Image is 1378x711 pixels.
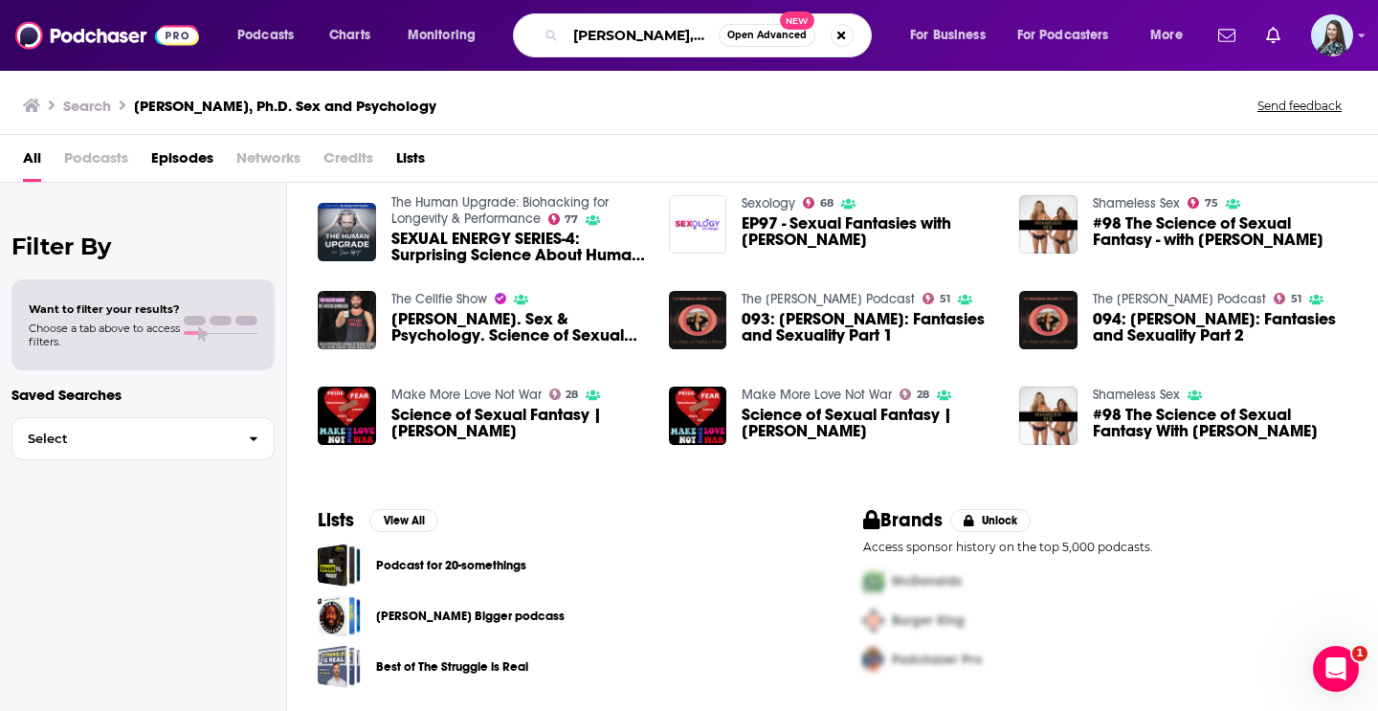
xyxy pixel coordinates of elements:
button: Send feedback [1252,98,1347,114]
span: 28 [566,390,578,399]
a: Science of Sexual Fantasy | Dr. Justin Lehmiller [742,407,996,439]
a: Podcast for 20-somethings [376,555,526,576]
a: 51 [1274,293,1301,304]
a: Best of The Struggle is Real [318,645,361,688]
a: 094: Justin Lehmiller: Fantasies and Sexuality Part 2 [1019,291,1078,349]
h2: Lists [318,508,354,532]
img: First Pro Logo [856,562,892,601]
a: 77 [548,213,579,225]
a: SEXUAL ENERGY SERIES-4: Surprising Science About Human Desire – Justin Lehmiller, Ph.D. [391,231,646,263]
a: The Cellfie Show [391,291,487,307]
a: Show notifications dropdown [1258,19,1288,52]
img: Third Pro Logo [856,640,892,679]
img: Second Pro Logo [856,601,892,640]
span: 094: [PERSON_NAME]: Fantasies and Sexuality Part 2 [1093,311,1347,344]
input: Search podcasts, credits, & more... [566,20,719,51]
button: View All [369,509,438,532]
a: Demartini Bigger podcass [318,594,361,637]
img: Dr. Justin Lehmiller. Sex & Psychology. Science of Sexual Desire. Sex, Sexual Fantasy, Sexual Hea... [318,291,376,349]
a: Charts [317,20,382,51]
a: Shameless Sex [1093,195,1180,211]
span: Podchaser Pro [892,652,982,668]
a: Podcast for 20-somethings [318,544,361,587]
p: Saved Searches [11,386,275,404]
span: #98 The Science of Sexual Fantasy With [PERSON_NAME] [1093,407,1347,439]
a: EP97 - Sexual Fantasies with Dr. Justin Lehmiller [742,215,996,248]
span: 75 [1205,199,1218,208]
h3: Search [63,97,111,115]
a: Best of The Struggle is Real [376,656,528,678]
span: Select [12,433,233,445]
p: Access sponsor history on the top 5,000 podcasts. [863,540,1347,554]
img: Science of Sexual Fantasy | Dr. Justin Lehmiller [669,387,727,445]
span: Want to filter your results? [29,302,180,316]
span: Charts [329,22,370,49]
a: Shameless Sex [1093,387,1180,403]
a: Sexology [742,195,795,211]
span: Credits [323,143,373,182]
img: #98 The Science of Sexual Fantasy With Dr. Justin Lehmiller [1019,387,1078,445]
img: #98 The Science of Sexual Fantasy - with Dr. Justin Lehmiller [1019,195,1078,254]
a: #98 The Science of Sexual Fantasy With Dr. Justin Lehmiller [1093,407,1347,439]
a: The Natasha Helfer Podcast [1093,291,1266,307]
span: Choose a tab above to access filters. [29,322,180,348]
h3: [PERSON_NAME], Ph.D. Sex and Psychology [134,97,436,115]
span: Networks [236,143,300,182]
a: #98 The Science of Sexual Fantasy - with Dr. Justin Lehmiller [1093,215,1347,248]
button: Show profile menu [1311,14,1353,56]
button: Unlock [950,509,1032,532]
span: More [1150,22,1183,49]
button: open menu [1005,20,1137,51]
a: The Human Upgrade: Biohacking for Longevity & Performance [391,194,609,227]
h2: Brands [863,508,943,532]
span: Monitoring [408,22,476,49]
span: Podcasts [64,143,128,182]
span: #98 The Science of Sexual Fantasy - with [PERSON_NAME] [1093,215,1347,248]
a: Science of Sexual Fantasy | Dr. Justin Lehmiller [391,407,646,439]
span: Open Advanced [727,31,807,40]
a: Dr. Justin Lehmiller. Sex & Psychology. Science of Sexual Desire. Sex, Sexual Fantasy, Sexual Hea... [391,311,646,344]
div: Search podcasts, credits, & more... [531,13,890,57]
iframe: Intercom live chat [1313,646,1359,692]
span: For Business [910,22,986,49]
button: open menu [897,20,1010,51]
span: Logged in as brookefortierpr [1311,14,1353,56]
span: 51 [940,295,950,303]
a: Lists [396,143,425,182]
a: EP97 - Sexual Fantasies with Dr. Justin Lehmiller [669,195,727,254]
button: Open AdvancedNew [719,24,815,47]
a: The Natasha Helfer Podcast [742,291,915,307]
a: All [23,143,41,182]
span: 1 [1352,646,1367,661]
span: 68 [820,199,833,208]
span: 28 [917,390,929,399]
a: 28 [549,389,579,400]
img: Podchaser - Follow, Share and Rate Podcasts [15,17,199,54]
span: For Podcasters [1017,22,1109,49]
span: EP97 - Sexual Fantasies with [PERSON_NAME] [742,215,996,248]
span: 77 [565,215,578,224]
span: Science of Sexual Fantasy | [PERSON_NAME] [742,407,996,439]
span: 093: [PERSON_NAME]: Fantasies and Sexuality Part 1 [742,311,996,344]
span: New [780,11,814,30]
span: Burger King [892,612,965,629]
a: 093: Justin Lehmiller: Fantasies and Sexuality Part 1 [742,311,996,344]
span: Episodes [151,143,213,182]
a: 68 [803,197,833,209]
a: 28 [900,389,929,400]
span: 51 [1291,295,1301,303]
a: Make More Love Not War [391,387,542,403]
img: SEXUAL ENERGY SERIES-4: Surprising Science About Human Desire – Justin Lehmiller, Ph.D. [318,203,376,261]
a: [PERSON_NAME] Bigger podcass [376,606,565,627]
span: [PERSON_NAME]. Sex & Psychology. Science of Sexual Desire. Sex, Sexual Fantasy, Sexual Health, etc. [391,311,646,344]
